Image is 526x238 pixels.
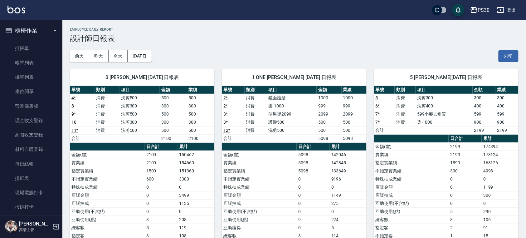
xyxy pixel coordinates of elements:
td: 500 [160,94,187,102]
td: 洗剪500 [267,126,317,134]
td: 3300 [178,175,215,183]
td: 互助使用(點) [70,216,145,224]
div: PS30 [478,6,489,14]
td: 特殊抽成業績 [374,175,449,183]
td: 1899 [449,159,482,167]
td: 500 [342,118,367,126]
td: 店販抽成 [374,191,449,199]
a: 排班表 [2,171,60,186]
td: 指定實業績 [374,159,449,167]
td: 290 [482,207,519,216]
td: 消費 [95,102,119,110]
td: 300 [473,94,496,102]
td: 2100 [187,134,215,142]
button: 登出 [494,4,519,16]
a: 營業儀表板 [2,99,60,113]
td: 1500 [145,167,178,175]
td: 2199 [473,126,496,134]
td: 0 [145,191,178,199]
td: 5098 [297,159,330,167]
td: 142845 [330,159,367,167]
td: 0 [297,207,330,216]
button: 昨天 [89,50,109,62]
td: 500 [187,94,215,102]
th: 項目 [416,86,472,94]
td: 119 [178,224,215,232]
td: 消費 [245,126,267,134]
td: 0 [297,191,330,199]
td: 0 [449,183,482,191]
td: 400 [495,102,519,110]
td: 2099 [342,110,367,118]
td: 指定客 [374,224,449,232]
td: 店販金額 [374,183,449,191]
th: 類別 [95,86,119,94]
td: 0 [330,183,367,191]
td: 500 [317,118,342,126]
td: 5098 [342,134,367,142]
th: 項目 [267,86,317,94]
td: 消費 [245,118,267,126]
td: 染-1000 [416,118,472,126]
td: 消費 [95,126,119,134]
td: 0 [482,199,519,207]
td: 208 [178,216,215,224]
td: 金額(虛) [374,142,449,151]
td: 224 [330,216,367,224]
th: 業績 [342,86,367,94]
td: 互助使用(不含點) [374,199,449,207]
td: 不指定實業績 [70,175,145,183]
button: PS30 [468,4,492,17]
a: 座位開單 [2,84,60,99]
h5: [PERSON_NAME] [19,221,51,227]
td: 9 [297,216,330,224]
td: 店販抽成 [70,199,145,207]
td: 300 [482,191,519,199]
td: 2199 [449,142,482,151]
td: 400 [473,102,496,110]
td: 特殊抽成業績 [222,183,297,191]
th: 金額 [160,86,187,94]
td: 0 [297,175,330,183]
td: 互助使用(不含點) [222,207,297,216]
a: 掛單列表 [2,70,60,84]
span: 5 [PERSON_NAME][DATE] 日報表 [382,74,511,81]
th: 日合計 [449,135,482,143]
td: 0 [449,191,482,199]
table: a dense table [70,86,214,143]
td: 不指定實業績 [222,175,297,183]
a: 5 [376,95,378,100]
td: 1000 [317,94,342,102]
button: 列印 [499,50,519,62]
td: 1000 [342,94,367,102]
td: 500 [187,110,215,118]
td: 2199 [449,151,482,159]
td: 174394 [482,142,519,151]
td: 鏡面護髮 [267,94,317,102]
th: 單號 [374,86,395,94]
td: 0 [145,207,178,216]
td: 染-1000 [267,102,317,110]
td: 消費 [245,110,267,118]
td: 互助獲得 [222,224,297,232]
table: a dense table [222,86,366,143]
td: 142046 [330,151,367,159]
th: 類別 [245,86,267,94]
span: 0 [PERSON_NAME] [DATE] 日報表 [77,74,207,81]
td: 600 [145,175,178,183]
th: 業績 [187,86,215,94]
td: 0 [178,207,215,216]
td: 168126 [482,159,519,167]
td: 0 [449,199,482,207]
td: 300 [160,102,187,110]
td: 0 [145,199,178,207]
th: 日合計 [145,143,178,151]
a: 現場電腦打卡 [2,186,60,200]
td: 300 [495,94,519,102]
td: 金額(虛) [222,151,297,159]
td: 1149 [330,191,367,199]
td: 金額(虛) [70,151,145,159]
td: 599 [495,110,519,118]
td: 91 [482,224,519,232]
td: 5 [145,224,178,232]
